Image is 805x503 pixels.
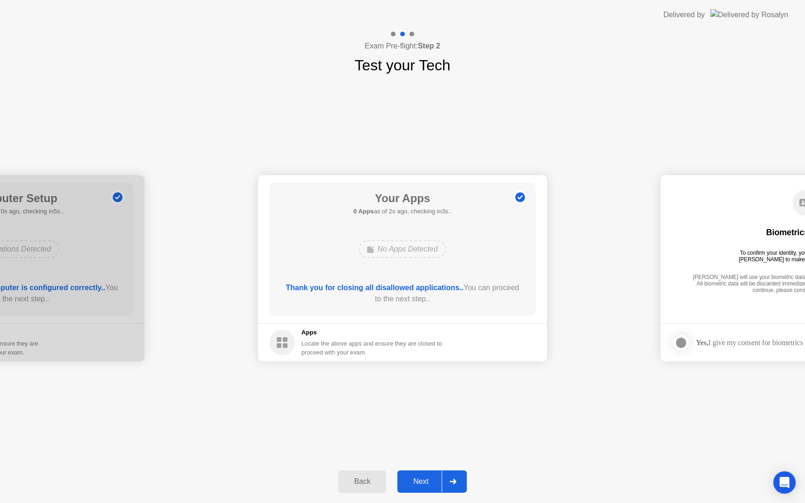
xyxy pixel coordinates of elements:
h5: as of 2s ago, checking in3s.. [353,207,451,216]
button: Next [397,470,467,493]
div: Back [341,477,383,486]
button: Back [338,470,386,493]
h1: Test your Tech [355,54,450,76]
strong: Yes, [696,339,708,347]
h4: Exam Pre-flight: [365,41,440,52]
img: Delivered by Rosalyn [710,9,788,20]
b: Step 2 [418,42,440,50]
h5: Apps [301,328,443,337]
div: You can proceed to the next step.. [283,282,523,305]
b: Thank you for closing all disallowed applications.. [286,284,464,292]
div: Delivered by [663,9,705,20]
b: 0 Apps [353,208,374,215]
div: Open Intercom Messenger [773,471,796,494]
div: Next [400,477,442,486]
div: Locate the above apps and ensure they are closed to proceed with your exam. [301,339,443,357]
h1: Your Apps [353,190,451,207]
div: No Apps Detected [359,240,446,258]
